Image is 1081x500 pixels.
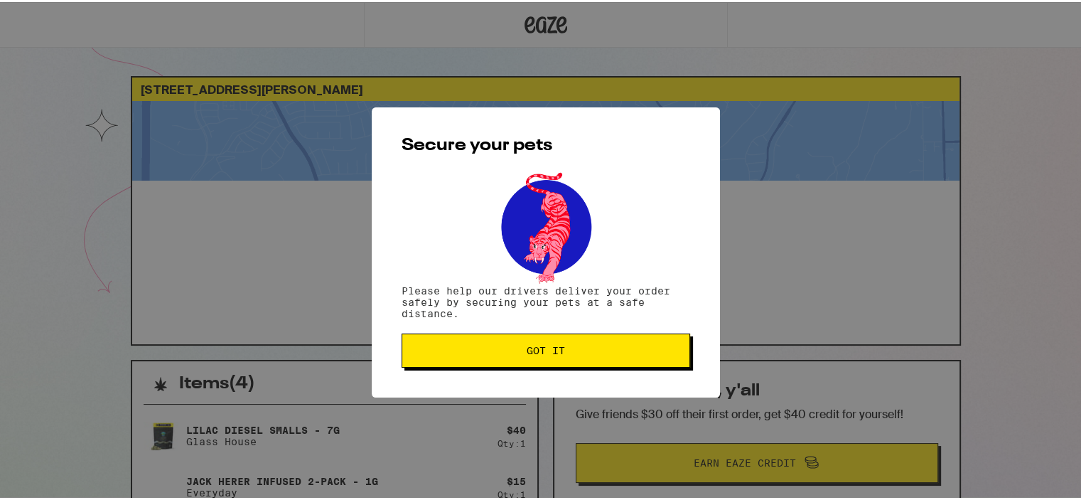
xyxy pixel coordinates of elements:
span: Got it [527,344,565,353]
span: Hi. Need any help? [9,10,102,21]
button: Got it [402,331,690,366]
p: Please help our drivers deliver your order safely by securing your pets at a safe distance. [402,283,690,317]
img: pets [488,166,604,283]
h2: Secure your pets [402,135,690,152]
